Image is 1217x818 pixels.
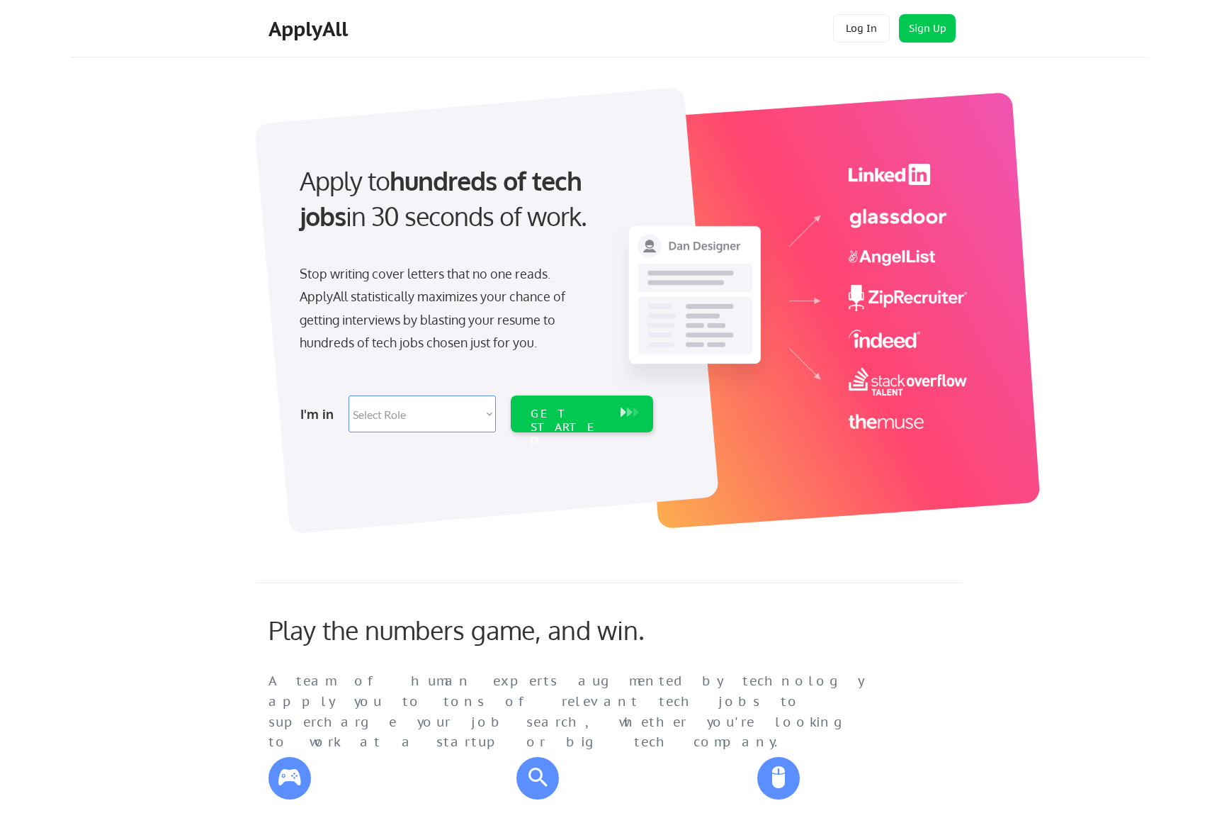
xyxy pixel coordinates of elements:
[300,403,340,425] div: I'm in
[833,14,890,43] button: Log In
[300,262,591,354] div: Stop writing cover letters that no one reads. ApplyAll statistically maximizes your chance of get...
[268,615,708,645] div: Play the numbers game, and win.
[268,17,352,41] div: ApplyAll
[899,14,956,43] button: Sign Up
[268,671,892,753] div: A team of human experts augmented by technology apply you to tons of relevant tech jobs to superc...
[300,163,647,235] div: Apply to in 30 seconds of work.
[531,407,606,448] div: GET STARTED
[300,164,588,232] strong: hundreds of tech jobs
